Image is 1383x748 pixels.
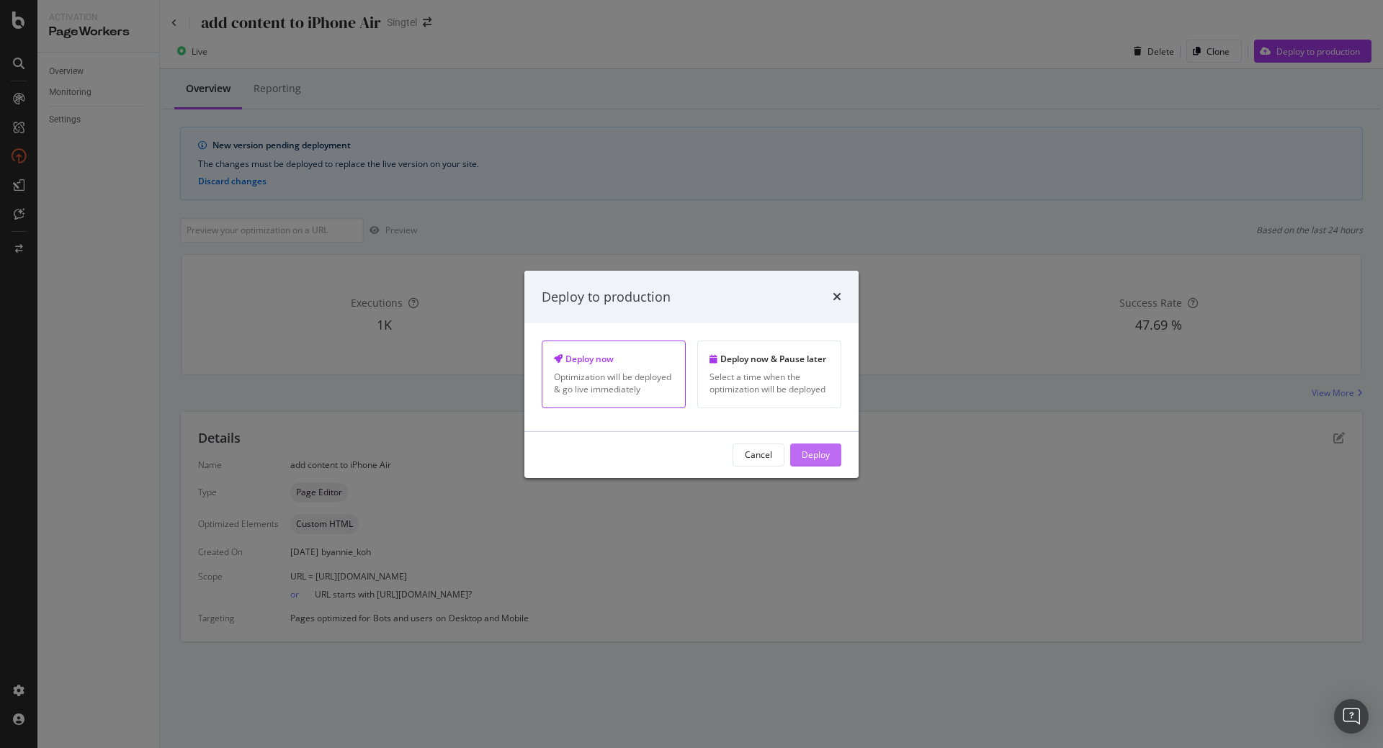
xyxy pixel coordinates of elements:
[745,449,772,461] div: Cancel
[1334,699,1369,734] div: Open Intercom Messenger
[802,449,830,461] div: Deploy
[554,353,673,365] div: Deploy now
[733,443,784,467] button: Cancel
[710,353,829,365] div: Deploy now & Pause later
[554,371,673,395] div: Optimization will be deployed & go live immediately
[524,270,859,477] div: modal
[710,371,829,395] div: Select a time when the optimization will be deployed
[790,443,841,467] button: Deploy
[542,287,671,306] div: Deploy to production
[833,287,841,306] div: times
